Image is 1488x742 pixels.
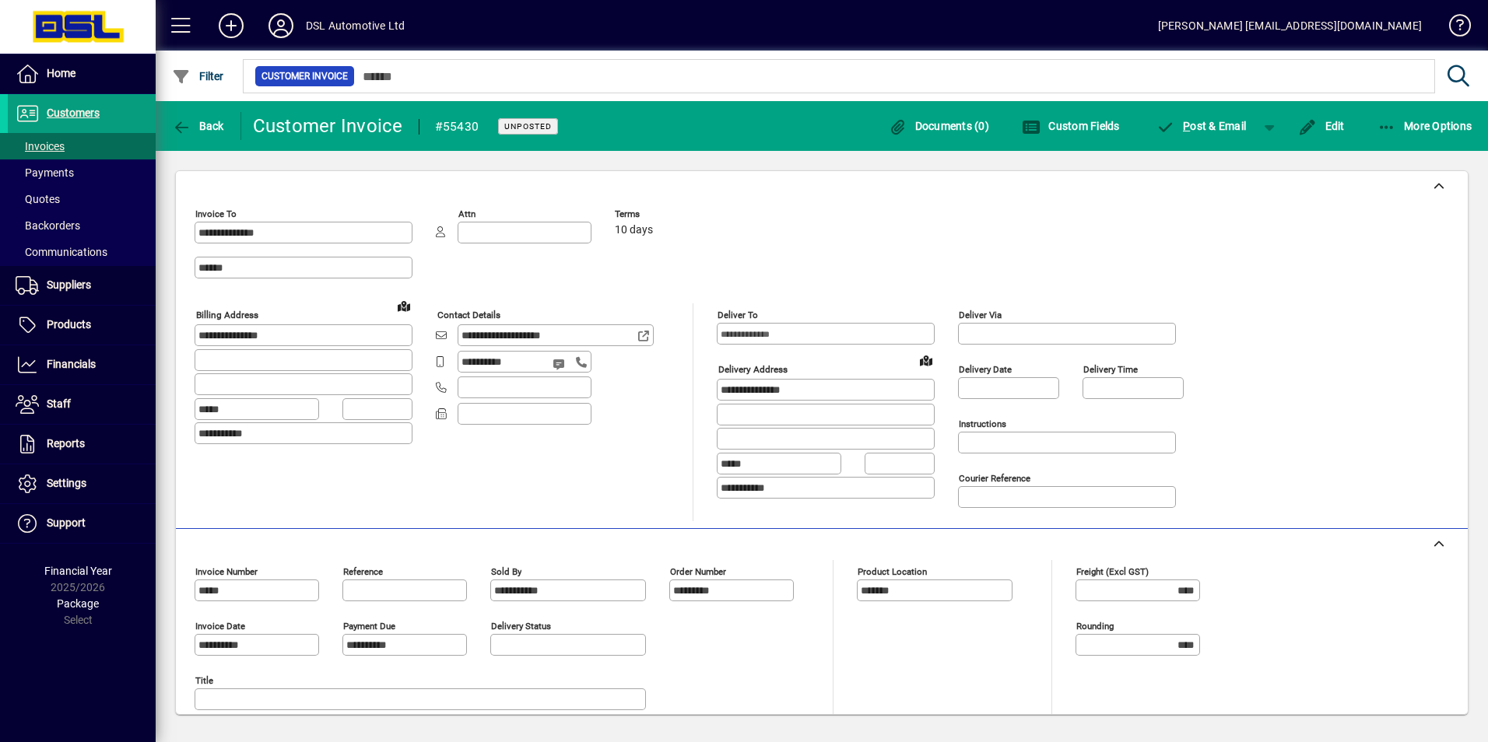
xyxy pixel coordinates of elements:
mat-label: Invoice number [195,566,258,577]
mat-label: Courier Reference [959,473,1030,484]
a: Invoices [8,133,156,159]
span: Customers [47,107,100,119]
div: DSL Automotive Ltd [306,13,405,38]
a: Knowledge Base [1437,3,1469,54]
a: Payments [8,159,156,186]
mat-label: Invoice To [195,208,237,219]
span: Payments [16,166,74,179]
mat-label: Product location [858,566,927,577]
mat-label: Deliver To [718,310,758,320]
span: Staff [47,397,71,410]
mat-label: Order number [670,566,726,577]
span: 10 days [615,224,653,236]
a: Staff [8,385,156,424]
span: Support [47,516,86,529]
span: Package [57,597,99,610]
button: Custom Fields [1018,112,1124,140]
span: ost & Email [1156,120,1247,132]
span: Invoices [16,140,65,152]
button: Edit [1294,112,1349,140]
span: Suppliers [47,278,91,291]
mat-label: Freight (excl GST) [1076,566,1149,577]
mat-label: Sold by [491,566,521,577]
span: Home [47,67,75,79]
button: More Options [1374,112,1476,140]
a: Financials [8,345,156,384]
a: View on map [914,348,939,373]
span: Settings [47,477,86,489]
button: Send SMS [542,345,579,383]
mat-label: Deliver via [959,310,1002,320]
a: Quotes [8,186,156,212]
span: More Options [1377,120,1472,132]
button: Post & Email [1149,112,1255,140]
span: Edit [1298,120,1345,132]
a: Communications [8,239,156,265]
a: Support [8,504,156,543]
mat-label: Delivery date [959,364,1012,375]
button: Documents (0) [884,112,993,140]
mat-label: Delivery status [491,621,551,632]
span: Custom Fields [1022,120,1120,132]
span: Reports [47,437,85,450]
a: Home [8,54,156,93]
mat-label: Reference [343,566,383,577]
mat-label: Rounding [1076,621,1114,632]
a: Settings [8,464,156,503]
mat-label: Instructions [959,418,1006,429]
span: Documents (0) [888,120,989,132]
span: Products [47,318,91,331]
mat-label: Invoice date [195,621,245,632]
span: Communications [16,246,107,258]
div: #55430 [435,114,479,139]
app-page-header-button: Back [156,112,241,140]
span: Backorders [16,219,80,232]
mat-label: Title [195,675,213,686]
span: Quotes [16,193,60,205]
span: Unposted [504,121,552,131]
span: Terms [615,209,708,219]
a: Backorders [8,212,156,239]
a: Products [8,306,156,345]
span: Filter [172,70,224,82]
span: Financials [47,358,96,370]
span: P [1183,120,1190,132]
a: Reports [8,425,156,464]
button: Profile [256,12,306,40]
span: Customer Invoice [261,68,348,84]
span: Back [172,120,224,132]
div: Customer Invoice [253,114,403,138]
mat-label: Delivery time [1083,364,1138,375]
mat-label: Attn [458,208,476,219]
div: [PERSON_NAME] [EMAIL_ADDRESS][DOMAIN_NAME] [1158,13,1422,38]
span: Financial Year [44,565,112,577]
mat-label: Payment due [343,621,395,632]
button: Filter [168,62,228,90]
button: Add [206,12,256,40]
button: Back [168,112,228,140]
a: View on map [391,293,416,318]
a: Suppliers [8,266,156,305]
